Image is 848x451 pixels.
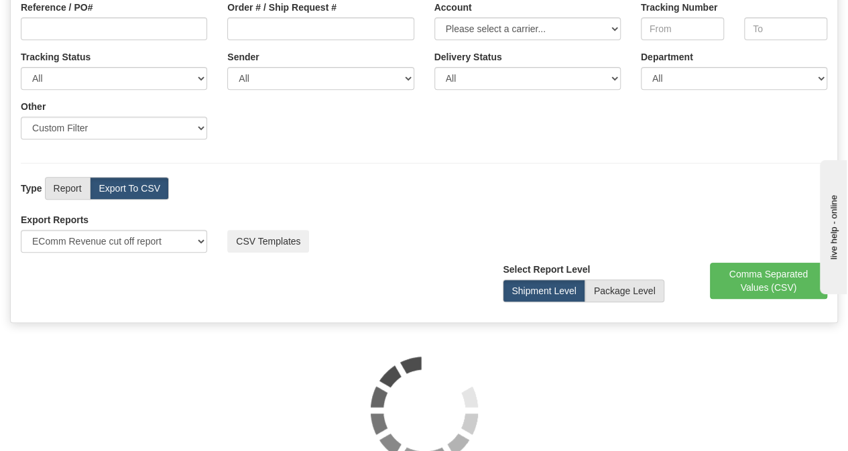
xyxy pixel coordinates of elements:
[710,263,828,299] button: Comma Separated Values (CSV)
[817,157,847,294] iframe: chat widget
[641,17,724,40] input: From
[21,50,90,64] label: Tracking Status
[585,279,664,302] label: Package Level
[503,263,590,276] label: Select Report Level
[45,177,90,200] label: Report
[21,1,93,14] label: Reference / PO#
[434,1,472,14] label: Account
[434,67,621,90] select: Please ensure data set in report has been RECENTLY tracked from your Shipment History
[21,213,88,227] label: Export Reports
[90,177,169,200] label: Export To CSV
[227,50,259,64] label: Sender
[434,50,502,64] label: Please ensure data set in report has been RECENTLY tracked from your Shipment History
[641,1,717,14] label: Tracking Number
[227,1,337,14] label: Order # / Ship Request #
[21,182,42,195] label: Type
[227,230,309,253] button: CSV Templates
[641,50,693,64] label: Department
[21,100,46,113] label: Other
[744,17,827,40] input: To
[503,279,585,302] label: Shipment Level
[10,11,124,21] div: live help - online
